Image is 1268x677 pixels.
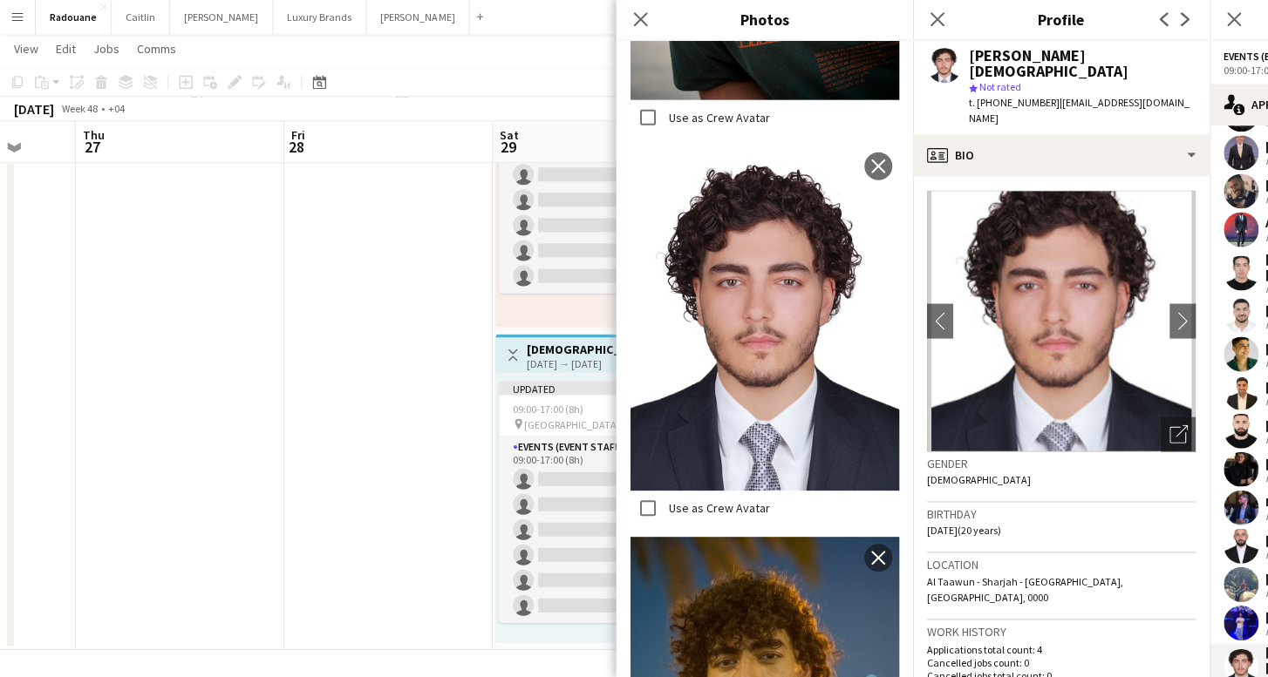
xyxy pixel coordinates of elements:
[912,9,1209,31] h3: Profile
[366,1,469,35] button: [PERSON_NAME]
[926,656,1195,669] p: Cancelled jobs count: 0
[497,138,519,158] span: 29
[630,146,898,491] img: Crew photo 1141769
[289,138,305,158] span: 28
[273,1,366,35] button: Luxury Brands
[968,97,1189,125] span: | [EMAIL_ADDRESS][DOMAIN_NAME]
[56,42,76,58] span: Edit
[926,524,1000,537] span: [DATE] (20 years)
[499,382,694,396] div: Updated
[926,624,1195,640] h3: Work history
[500,128,519,144] span: Sat
[926,506,1195,522] h3: Birthday
[108,103,125,116] div: +04
[112,1,170,35] button: Caitlin
[86,38,126,61] a: Jobs
[978,81,1020,94] span: Not rated
[524,418,620,431] span: [GEOGRAPHIC_DATA]
[130,38,183,61] a: Comms
[513,403,583,416] span: 09:00-17:00 (8h)
[926,643,1195,656] p: Applications total count: 4
[968,97,1059,110] span: t. [PHONE_NUMBER]
[499,437,694,623] app-card-role: Events (Event Staff)17A0/609:00-17:00 (8h)
[14,42,38,58] span: View
[137,42,176,58] span: Comms
[665,110,769,125] label: Use as Crew Avatar
[527,342,657,357] h3: [DEMOGRAPHIC_DATA] ROLE | Sail GP | Giant Flags
[291,128,305,144] span: Fri
[499,66,694,294] app-job-card: 09:00-17:00 (8h)0/6 [GEOGRAPHIC_DATA], [GEOGRAPHIC_DATA]1 RoleEvents (Event Staff)21A0/609:00-17:...
[499,108,694,294] app-card-role: Events (Event Staff)21A0/609:00-17:00 (8h)
[7,38,45,61] a: View
[926,473,1030,486] span: [DEMOGRAPHIC_DATA]
[499,382,694,623] app-job-card: Updated09:00-17:00 (8h)0/6 [GEOGRAPHIC_DATA]1 RoleEvents (Event Staff)17A0/609:00-17:00 (8h)
[926,456,1195,471] h3: Gender
[36,1,112,35] button: Radouane
[665,500,769,516] label: Use as Crew Avatar
[80,138,105,158] span: 27
[616,9,912,31] h3: Photos
[926,557,1195,572] h3: Location
[926,575,1122,604] span: Al Taawun - Sharjah - [GEOGRAPHIC_DATA], [GEOGRAPHIC_DATA], 0000
[926,191,1195,452] img: Crew avatar or photo
[170,1,273,35] button: [PERSON_NAME]
[93,42,119,58] span: Jobs
[49,38,83,61] a: Edit
[14,101,54,118] div: [DATE]
[83,128,105,144] span: Thu
[527,357,657,370] div: [DATE] → [DATE]
[912,135,1209,177] div: Bio
[1160,417,1195,452] div: Open photos pop-in
[968,49,1195,80] div: [PERSON_NAME][DEMOGRAPHIC_DATA]
[58,103,101,116] span: Week 48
